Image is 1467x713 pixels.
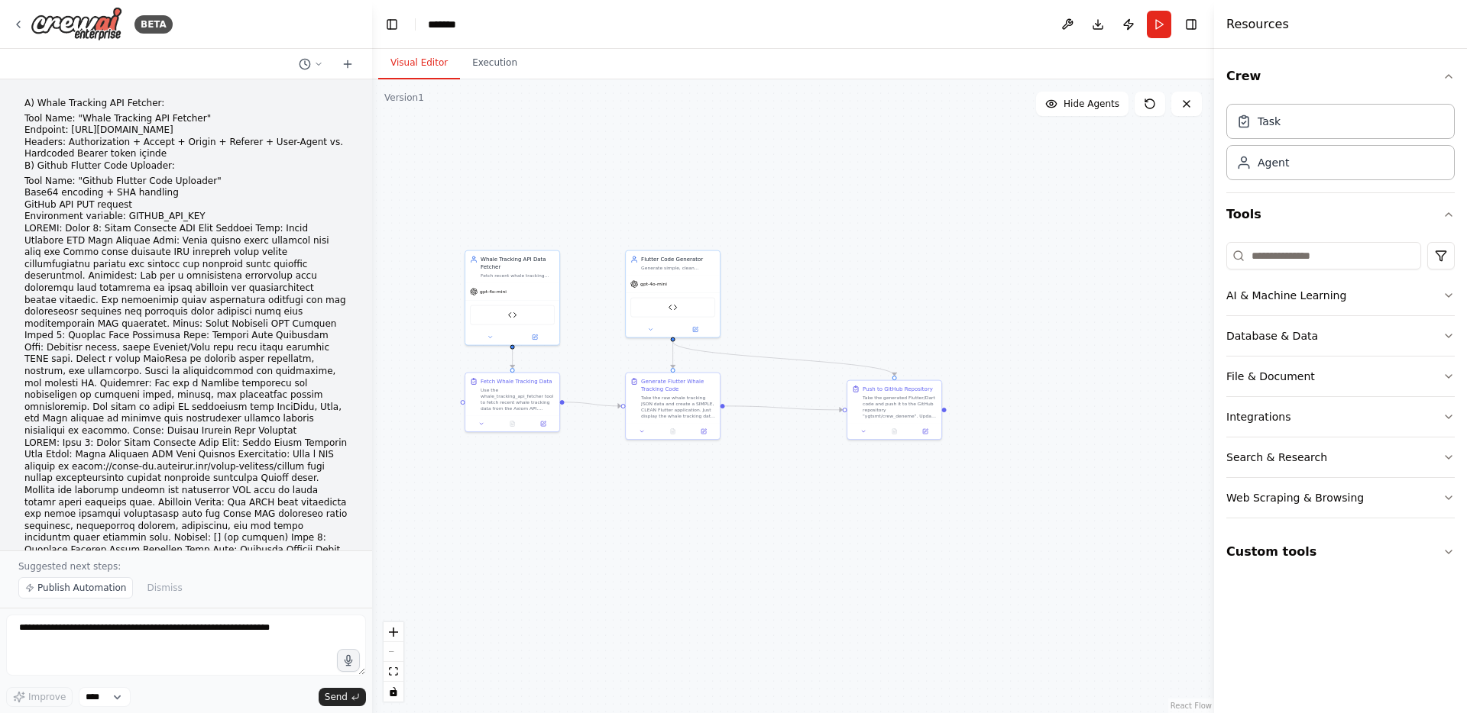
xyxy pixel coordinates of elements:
div: Generate simple, clean Flutter/Dart code from whale tracking JSON data. Create a basic ListView t... [641,265,715,271]
div: AI & Machine Learning [1226,288,1346,303]
button: No output available [496,419,528,428]
div: Search & Research [1226,450,1327,465]
h1: Headers: Authorization + Accept + Origin + Referer + User-Agent vs. [24,137,348,149]
button: zoom in [384,622,403,642]
button: Switch to previous chat [293,55,329,73]
div: Flutter Code GeneratorGenerate simple, clean Flutter/Dart code from whale tracking JSON data. Cre... [625,250,721,338]
img: Logo [31,7,122,41]
h1: Tool Name: "Whale Tracking API Fetcher" [24,113,348,125]
div: Fetch recent whale tracking data from the Axiom whale tracking API endpoint using proper authenti... [481,273,555,279]
div: Web Scraping & Browsing [1226,490,1364,505]
div: Flutter Code Generator [641,256,715,263]
button: Execution [460,47,529,79]
button: Open in side panel [513,333,557,342]
button: Hide right sidebar [1180,14,1202,35]
p: Suggested next steps: [18,560,354,573]
p: B) Github Flutter Code Uploader: [24,160,348,173]
button: Dismiss [139,577,189,598]
span: Publish Automation [37,582,126,594]
button: File & Document [1226,356,1455,396]
button: Open in side panel [691,427,717,436]
div: Integrations [1226,409,1291,424]
button: Open in side panel [530,419,556,428]
div: Fetch Whale Tracking DataUse the whale_tracking_api_fetcher tool to fetch recent whale tracking d... [465,373,560,433]
nav: breadcrumb [428,17,456,32]
div: Fetch Whale Tracking Data [481,378,552,386]
button: Hide Agents [1036,92,1129,116]
h1: Endpoint: [URL][DOMAIN_NAME] [24,124,348,137]
button: Start a new chat [335,55,360,73]
h1: Base64 encoding + SHA handling [24,187,348,199]
span: gpt-4o-mini [640,281,667,287]
h1: GitHub API PUT request [24,199,348,211]
g: Edge from c7053dd6-c07a-4c3e-86c9-c5195d75c4c8 to 86f3c18f-a3ff-41e5-b739-d7e40fa2f6d1 [565,398,621,410]
button: Crew [1226,55,1455,98]
h1: Tool Name: "Github Flutter Code Uploader" [24,176,348,188]
div: BETA [134,15,173,34]
button: Publish Automation [18,577,133,598]
div: React Flow controls [384,622,403,702]
div: Database & Data [1226,328,1318,344]
button: Tools [1226,193,1455,236]
g: Edge from bcea43d1-6a59-48e5-bc9f-bbd937457067 to d877e50a-136a-4828-83f4-e2c6667c1d0c [669,342,899,376]
g: Edge from 86f3c18f-a3ff-41e5-b739-d7e40fa2f6d1 to d877e50a-136a-4828-83f4-e2c6667c1d0c [725,402,843,414]
span: Send [325,691,348,703]
span: Improve [28,691,66,703]
div: Push to GitHub RepositoryTake the generated Flutter/Dart code and push it to the GitHub repositor... [847,380,942,440]
button: Click to speak your automation idea [337,649,360,672]
button: toggle interactivity [384,682,403,702]
p: A) Whale Tracking API Fetcher: [24,98,348,110]
img: Github Flutter Code Uploader [669,303,678,312]
div: Take the generated Flutter/Dart code and push it to the GitHub repository "ygtsmt/crew_deneme". U... [863,395,937,419]
h4: Resources [1226,15,1289,34]
a: React Flow attribution [1171,702,1212,710]
button: Improve [6,687,73,707]
div: Push to GitHub Repository [863,386,933,393]
button: Visual Editor [378,47,460,79]
div: Use the whale_tracking_api_fetcher tool to fetch recent whale tracking data from the Axiom API. I... [481,387,555,411]
button: Search & Research [1226,437,1455,477]
div: File & Document [1226,369,1315,384]
div: Task [1258,114,1281,129]
button: No output available [656,427,688,436]
button: Custom tools [1226,531,1455,573]
li: LOREMI: Dolor 8: Sitam Consecte ADI Elit Seddoei Temp: Incid Utlabore ETD Magn Aliquae Admi: Veni... [24,223,348,437]
div: Whale Tracking API Data FetcherFetch recent whale tracking data from the Axiom whale tracking API... [465,250,560,346]
button: Open in side panel [912,427,938,436]
button: Open in side panel [674,325,717,334]
g: Edge from bcea43d1-6a59-48e5-bc9f-bbd937457067 to 86f3c18f-a3ff-41e5-b739-d7e40fa2f6d1 [669,342,677,369]
div: Generate Flutter Whale Tracking CodeTake the raw whale tracking JSON data and create a SIMPLE, CL... [625,373,721,440]
g: Edge from 1d47fecb-3b7a-4388-9283-e924da16d6fd to c7053dd6-c07a-4c3e-86c9-c5195d75c4c8 [509,350,517,369]
button: No output available [878,427,910,436]
button: fit view [384,662,403,682]
div: Generate Flutter Whale Tracking Code [641,378,715,393]
button: Web Scraping & Browsing [1226,478,1455,518]
button: Database & Data [1226,316,1455,356]
div: Tools [1226,236,1455,531]
button: Integrations [1226,397,1455,437]
div: Take the raw whale tracking JSON data and create a SIMPLE, CLEAN Flutter application. Just displa... [641,395,715,419]
h1: Hardcoded Bearer token içinde [24,148,348,160]
img: Whale Tracking API Fetcher [508,311,517,320]
div: Whale Tracking API Data Fetcher [481,256,555,271]
span: Dismiss [147,582,182,594]
div: Crew [1226,98,1455,192]
div: Agent [1258,155,1289,170]
span: Hide Agents [1064,98,1119,110]
h1: Environment variable: GITHUB_API_KEY [24,211,348,223]
span: gpt-4o-mini [480,289,507,295]
div: Version 1 [384,92,424,104]
button: Hide left sidebar [381,14,403,35]
button: AI & Machine Learning [1226,276,1455,315]
button: Send [319,688,366,706]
